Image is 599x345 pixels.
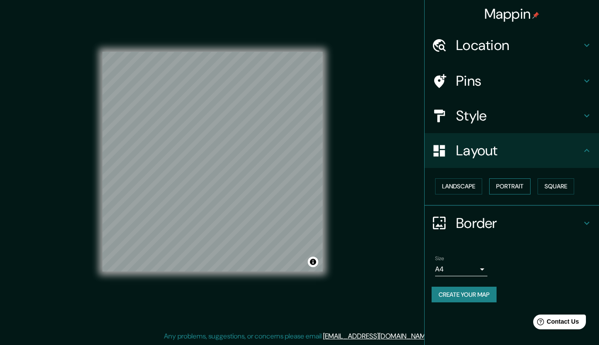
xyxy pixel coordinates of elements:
[435,262,487,276] div: A4
[425,133,599,168] div: Layout
[425,206,599,241] div: Border
[456,107,582,124] h4: Style
[456,214,582,232] h4: Border
[102,52,323,271] canvas: Map
[425,98,599,133] div: Style
[164,331,432,342] p: Any problems, suggestions, or concerns please email .
[425,28,599,63] div: Location
[521,311,589,335] iframe: Help widget launcher
[435,178,482,194] button: Landscape
[456,37,582,54] h4: Location
[323,332,431,341] a: [EMAIL_ADDRESS][DOMAIN_NAME]
[456,72,582,90] h4: Pins
[538,178,574,194] button: Square
[489,178,531,194] button: Portrait
[484,5,540,23] h4: Mappin
[456,142,582,159] h4: Layout
[432,287,497,303] button: Create your map
[435,255,444,262] label: Size
[532,12,539,19] img: pin-icon.png
[425,64,599,98] div: Pins
[308,257,318,267] button: Toggle attribution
